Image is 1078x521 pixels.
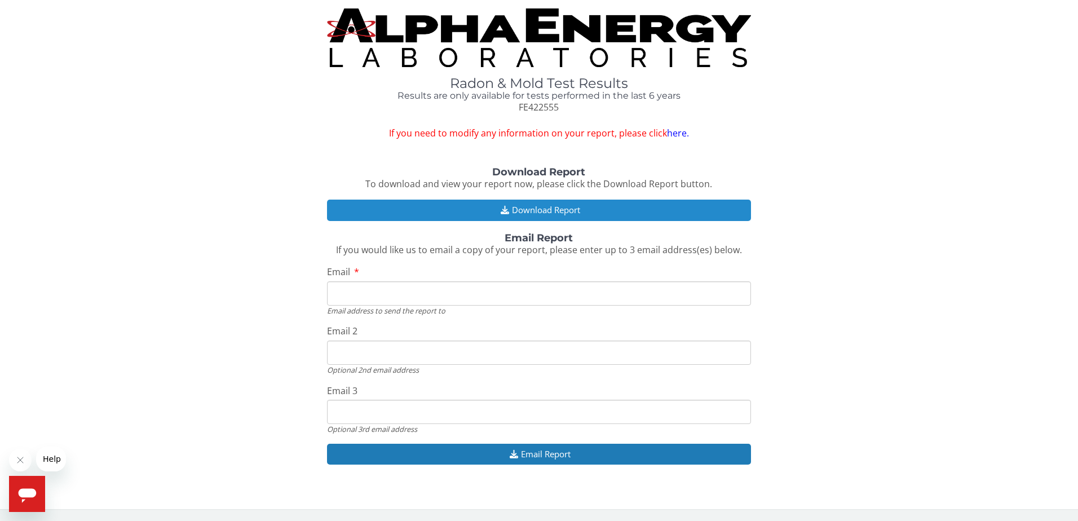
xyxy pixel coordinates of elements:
strong: Download Report [492,166,585,178]
span: If you would like us to email a copy of your report, please enter up to 3 email address(es) below. [336,244,742,256]
iframe: Button to launch messaging window [9,476,45,512]
img: TightCrop.jpg [327,8,752,67]
span: Email [327,266,350,278]
div: Optional 2nd email address [327,365,752,375]
span: FE422555 [519,101,559,113]
button: Download Report [327,200,752,220]
h4: Results are only available for tests performed in the last 6 years [327,91,752,101]
div: Email address to send the report to [327,306,752,316]
a: here. [667,127,689,139]
strong: Email Report [505,232,573,244]
span: Email 3 [327,385,357,397]
button: Email Report [327,444,752,465]
iframe: Close message [9,449,32,471]
span: If you need to modify any information on your report, please click [327,127,752,140]
iframe: Message from company [36,447,66,471]
span: Email 2 [327,325,357,337]
div: Optional 3rd email address [327,424,752,434]
h1: Radon & Mold Test Results [327,76,752,91]
span: To download and view your report now, please click the Download Report button. [365,178,712,190]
